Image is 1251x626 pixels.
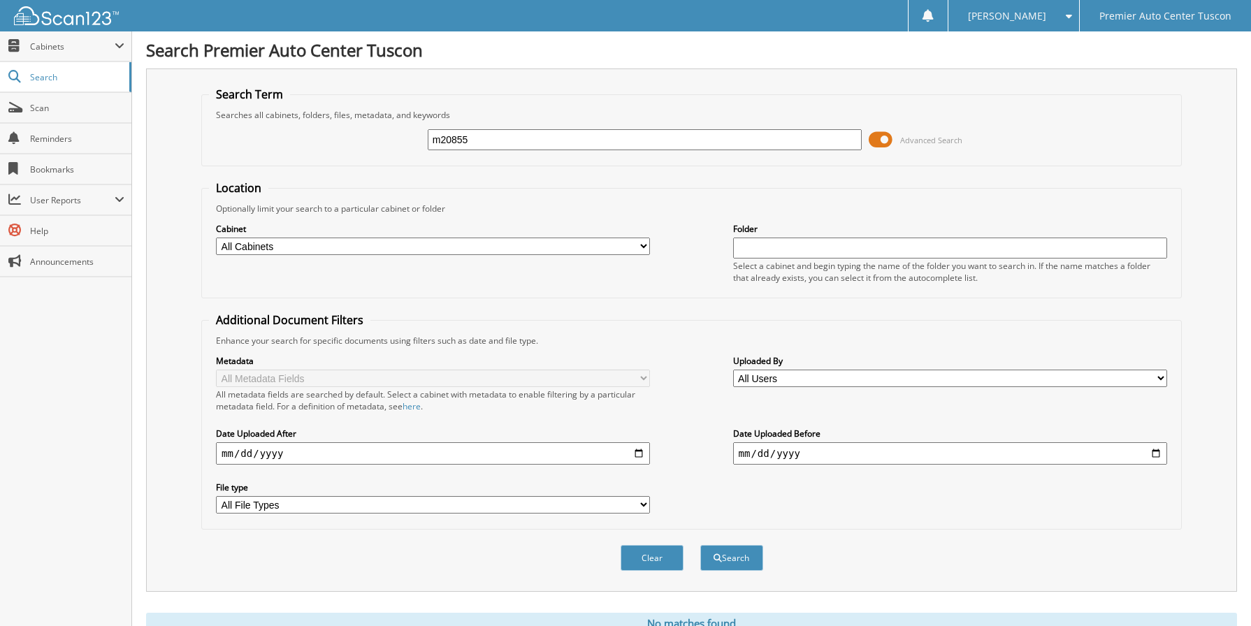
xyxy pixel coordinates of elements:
[733,442,1167,465] input: end
[733,223,1167,235] label: Folder
[146,38,1237,61] h1: Search Premier Auto Center Tuscon
[209,203,1174,214] div: Optionally limit your search to a particular cabinet or folder
[30,225,124,237] span: Help
[621,545,684,571] button: Clear
[30,163,124,175] span: Bookmarks
[30,102,124,114] span: Scan
[216,223,650,235] label: Cabinet
[1099,12,1231,20] span: Premier Auto Center Tuscon
[216,428,650,439] label: Date Uploaded After
[700,545,763,571] button: Search
[968,12,1046,20] span: [PERSON_NAME]
[216,355,650,367] label: Metadata
[209,335,1174,347] div: Enhance your search for specific documents using filters such as date and file type.
[30,71,122,83] span: Search
[733,355,1167,367] label: Uploaded By
[900,135,962,145] span: Advanced Search
[216,442,650,465] input: start
[30,194,115,206] span: User Reports
[209,109,1174,121] div: Searches all cabinets, folders, files, metadata, and keywords
[733,260,1167,284] div: Select a cabinet and begin typing the name of the folder you want to search in. If the name match...
[30,41,115,52] span: Cabinets
[30,256,124,268] span: Announcements
[209,87,290,102] legend: Search Term
[30,133,124,145] span: Reminders
[216,481,650,493] label: File type
[209,312,370,328] legend: Additional Document Filters
[216,388,650,412] div: All metadata fields are searched by default. Select a cabinet with metadata to enable filtering b...
[403,400,421,412] a: here
[733,428,1167,439] label: Date Uploaded Before
[209,180,268,196] legend: Location
[14,6,119,25] img: scan123-logo-white.svg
